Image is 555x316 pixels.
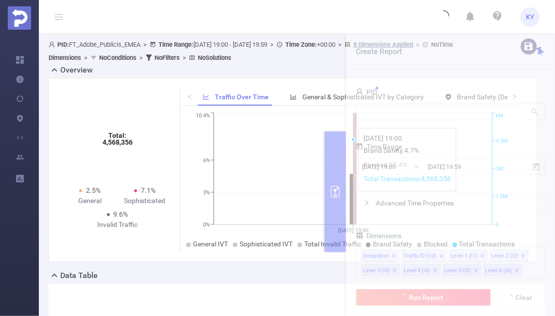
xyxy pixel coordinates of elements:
span: > [140,41,150,48]
div: Sophisticated [118,196,173,206]
span: > [137,54,146,61]
span: Brand Safety [373,240,412,248]
u: 8 Dimensions Applied [353,41,413,48]
span: Traffic Over Time [215,93,269,101]
tspan: 0% [203,222,210,228]
span: Total Transactions [459,240,515,248]
span: Total Invalid Traffic [304,240,361,248]
tspan: 3M [496,166,504,172]
b: PID: [57,41,69,48]
span: 9.6% [114,210,128,218]
span: General IVT [193,240,228,248]
span: Brand Safety (Detected) [457,93,530,101]
b: No Conditions [99,54,137,61]
span: > [413,41,422,48]
span: > [81,54,90,61]
span: > [180,54,189,61]
span: General & Sophisticated IVT by Category [302,93,424,101]
tspan: 3% [203,189,210,196]
b: No Filters [155,54,180,61]
b: No Solutions [198,54,231,61]
span: KY [526,7,535,27]
i: icon: loading [438,10,450,24]
i: icon: right [512,93,518,99]
i: icon: line-chart [203,93,209,100]
img: Protected Media [8,6,31,30]
tspan: [DATE] 19:00 [338,227,368,234]
b: Time Zone: [285,41,317,48]
h2: Data Table [60,270,98,281]
span: > [267,41,277,48]
tspan: 4.5M [496,138,508,144]
span: Blocked [424,240,448,248]
span: > [335,41,345,48]
tspan: 6M [496,113,504,119]
i: icon: left [187,93,193,99]
div: Invalid Traffic [90,220,145,230]
tspan: 0 [496,222,499,228]
tspan: 1.5M [496,194,508,200]
b: Time Range: [158,41,193,48]
span: 7.1% [141,186,156,194]
tspan: 6% [203,157,210,164]
tspan: 4,568,356 [103,138,133,146]
i: icon: user [49,41,57,48]
tspan: 10.4% [196,113,210,119]
span: Sophisticated IVT [240,240,293,248]
span: FT_Adobe_Publicis_EMEA [DATE] 19:00 - [DATE] 19:59 +00:00 [49,41,453,61]
div: General [63,196,118,206]
span: 2.5% [86,186,101,194]
h2: Overview [60,64,93,76]
tspan: Total: [108,131,126,139]
i: icon: bar-chart [290,93,297,100]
